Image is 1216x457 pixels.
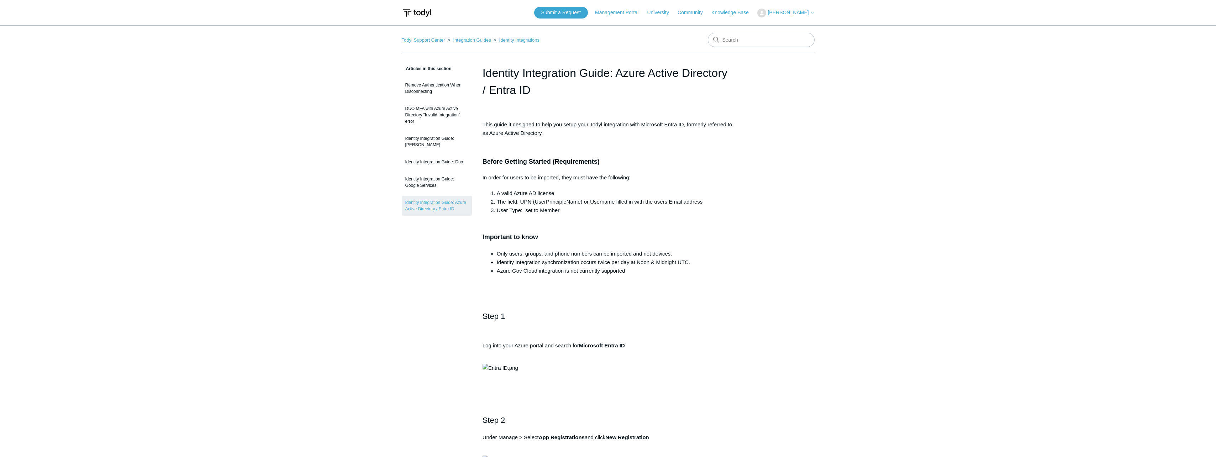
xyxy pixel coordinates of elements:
[402,37,445,43] a: Todyl Support Center
[492,37,539,43] li: Identity Integrations
[539,434,585,440] strong: App Registrations
[768,10,809,15] span: [PERSON_NAME]
[483,433,734,450] p: Under Manage > Select and click
[711,9,756,16] a: Knowledge Base
[605,434,649,440] strong: New Registration
[446,37,492,43] li: Integration Guides
[402,196,472,216] a: Identity Integration Guide: Azure Active Directory / Entra ID
[534,7,588,19] a: Submit a Request
[483,341,734,358] p: Log into your Azure portal and search for
[483,364,518,372] img: Entra ID.png
[497,267,734,275] li: Azure Gov Cloud integration is not currently supported
[402,66,452,71] span: Articles in this section
[483,310,734,335] h2: Step 1
[647,9,676,16] a: University
[402,155,472,169] a: Identity Integration Guide: Duo
[497,258,734,267] li: Identity Integration synchronization occurs twice per day at Noon & Midnight UTC.
[483,173,734,182] p: In order for users to be imported, they must have the following:
[483,414,734,426] h2: Step 2
[708,33,815,47] input: Search
[402,132,472,152] a: Identity Integration Guide: [PERSON_NAME]
[497,249,734,258] li: Only users, groups, and phone numbers can be imported and not devices.
[483,64,734,99] h1: Identity Integration Guide: Azure Active Directory / Entra ID
[497,206,734,215] li: User Type: set to Member
[497,189,734,198] li: A valid Azure AD license
[483,222,734,242] h3: Important to know
[497,198,734,206] li: The field: UPN (UserPrincipleName) or Username filled in with the users Email address
[757,9,814,17] button: [PERSON_NAME]
[499,37,539,43] a: Identity Integrations
[402,37,447,43] li: Todyl Support Center
[402,172,472,192] a: Identity Integration Guide: Google Services
[595,9,646,16] a: Management Portal
[579,342,625,348] strong: Microsoft Entra ID
[483,157,734,167] h3: Before Getting Started (Requirements)
[678,9,710,16] a: Community
[402,102,472,128] a: DUO MFA with Azure Active Directory "Invalid Integration" error
[453,37,491,43] a: Integration Guides
[402,6,432,20] img: Todyl Support Center Help Center home page
[402,78,472,98] a: Remove Authentication When Disconnecting
[483,120,734,137] p: This guide it designed to help you setup your Todyl integration with Microsoft Entra ID, formerly...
